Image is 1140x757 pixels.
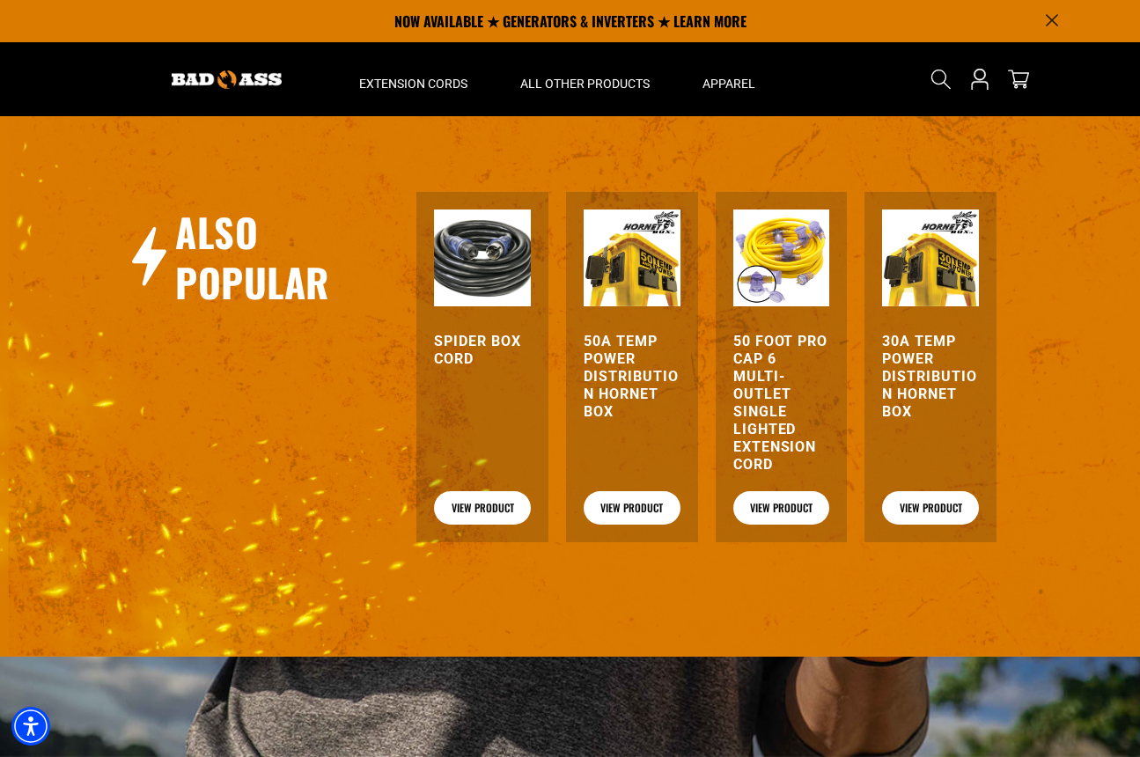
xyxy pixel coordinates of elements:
[733,491,830,525] a: View Product
[882,491,979,525] a: View Product
[584,491,680,525] a: View Product
[927,65,955,93] summary: Search
[520,76,650,92] span: All Other Products
[1004,69,1033,90] a: cart
[733,333,830,474] a: 50 Foot Pro Cap 6 Multi-Outlet Single Lighted Extension Cord
[702,76,755,92] span: Apparel
[494,42,676,116] summary: All Other Products
[11,707,50,746] div: Accessibility Menu
[584,209,680,306] img: 50A Temp Power Distribution Hornet Box
[175,207,360,307] h2: Also Popular
[434,491,531,525] a: View Product
[882,333,979,421] a: 30A Temp Power Distribution Hornet Box
[434,209,531,306] img: black
[676,42,782,116] summary: Apparel
[359,76,467,92] span: Extension Cords
[966,42,994,116] a: Open this option
[333,42,494,116] summary: Extension Cords
[733,209,830,306] img: yellow
[172,70,282,89] img: Bad Ass Extension Cords
[584,333,680,421] a: 50A Temp Power Distribution Hornet Box
[882,209,979,306] img: 30A Temp Power Distribution Hornet Box
[434,333,531,368] a: Spider Box Cord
